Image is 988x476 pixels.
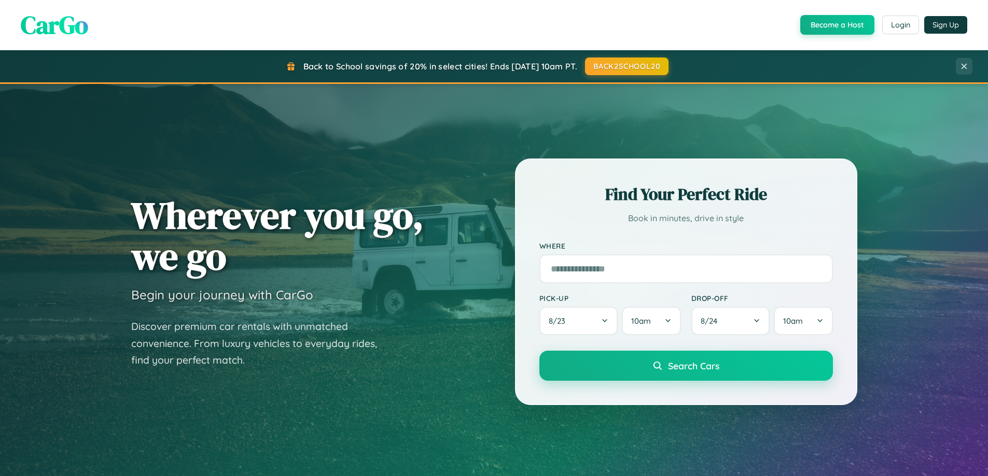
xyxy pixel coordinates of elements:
h3: Begin your journey with CarGo [131,287,313,302]
label: Drop-off [691,294,833,302]
span: Search Cars [668,360,719,371]
span: 10am [783,316,803,326]
span: Back to School savings of 20% in select cities! Ends [DATE] 10am PT. [303,61,577,71]
span: 10am [631,316,651,326]
h1: Wherever you go, we go [131,195,424,277]
button: Sign Up [924,16,967,34]
button: BACK2SCHOOL20 [585,57,669,75]
label: Pick-up [539,294,681,302]
span: CarGo [21,8,88,42]
button: Search Cars [539,351,833,381]
button: 8/23 [539,307,618,335]
p: Book in minutes, drive in style [539,211,833,226]
h2: Find Your Perfect Ride [539,183,833,206]
button: 10am [622,307,680,335]
span: 8 / 24 [701,316,722,326]
button: 10am [774,307,832,335]
span: 8 / 23 [549,316,570,326]
button: Become a Host [800,15,874,35]
label: Where [539,241,833,250]
button: Login [882,16,919,34]
button: 8/24 [691,307,770,335]
p: Discover premium car rentals with unmatched convenience. From luxury vehicles to everyday rides, ... [131,318,391,369]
